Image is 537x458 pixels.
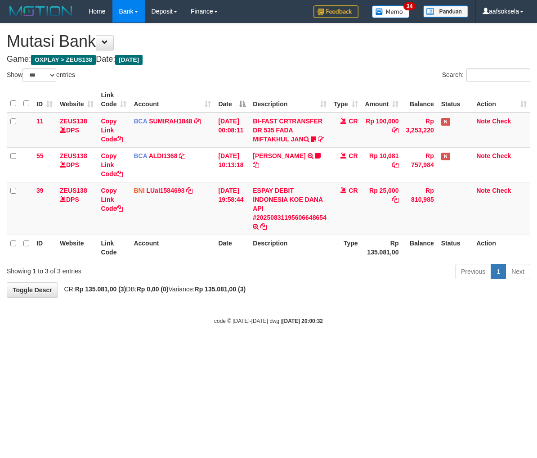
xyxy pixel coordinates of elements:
span: 55 [36,152,44,159]
td: BI-FAST CRTRANSFER DR 535 FADA MIFTAKHUL JAN [249,113,330,148]
a: Previous [455,264,491,279]
a: Check [492,118,511,125]
strong: Rp 135.081,00 (3) [75,286,126,293]
th: Balance [402,235,437,260]
td: [DATE] 10:13:18 [215,147,249,182]
span: 11 [36,118,44,125]
a: Toggle Descr [7,282,58,298]
th: Type [330,235,362,260]
a: Copy ALDI1368 to clipboard [179,152,185,159]
a: Check [492,152,511,159]
a: Copy ESPAY DEBIT INDONESIA KOE DANA API #20250831195606648654 to clipboard [260,223,267,230]
td: [DATE] 00:08:11 [215,113,249,148]
td: Rp 25,000 [362,182,403,235]
h4: Game: Date: [7,55,530,64]
th: ID: activate to sort column ascending [33,87,56,113]
a: Copy Link Code [101,118,123,143]
a: Check [492,187,511,194]
td: Rp 810,985 [402,182,437,235]
th: Website [56,235,97,260]
th: Type: activate to sort column ascending [330,87,362,113]
th: Date [215,235,249,260]
th: Account [130,235,215,260]
th: Link Code: activate to sort column ascending [97,87,130,113]
td: Rp 100,000 [362,113,403,148]
a: Copy Rp 100,000 to clipboard [392,127,398,134]
span: [DATE] [115,55,143,65]
a: ZEUS138 [60,118,87,125]
h1: Mutasi Bank [7,32,530,50]
a: ESPAY DEBIT INDONESIA KOE DANA API #20250831195606648654 [253,187,327,221]
span: Has Note [441,118,450,126]
a: SUMIRAH1848 [149,118,192,125]
a: Copy FERLANDA EFRILIDIT to clipboard [253,161,259,168]
span: Has Note [441,153,450,160]
th: ID [33,235,56,260]
a: [PERSON_NAME] [253,152,305,159]
th: Status [438,235,473,260]
td: Rp 3,253,220 [402,113,437,148]
small: code © [DATE]-[DATE] dwg | [214,318,323,324]
th: Status [438,87,473,113]
span: BNI [134,187,144,194]
a: ZEUS138 [60,152,87,159]
a: Copy Link Code [101,187,123,212]
th: Description: activate to sort column ascending [249,87,330,113]
th: Account: activate to sort column ascending [130,87,215,113]
span: BCA [134,118,147,125]
a: ZEUS138 [60,187,87,194]
th: Description [249,235,330,260]
span: 39 [36,187,44,194]
a: LUal1584693 [146,187,184,194]
label: Show entries [7,68,75,82]
th: Balance [402,87,437,113]
a: Copy Link Code [101,152,123,177]
a: Next [506,264,530,279]
strong: Rp 0,00 (0) [137,286,169,293]
a: Copy LUal1584693 to clipboard [186,187,192,194]
td: Rp 757,984 [402,147,437,182]
a: 1 [491,264,506,279]
th: Date: activate to sort column descending [215,87,249,113]
th: Rp 135.081,00 [362,235,403,260]
img: panduan.png [423,5,468,18]
span: 34 [403,2,416,10]
span: OXPLAY > ZEUS138 [31,55,96,65]
input: Search: [466,68,530,82]
span: CR [349,152,358,159]
th: Website: activate to sort column ascending [56,87,97,113]
img: Feedback.jpg [313,5,358,18]
td: [DATE] 19:58:44 [215,182,249,235]
span: BCA [134,152,147,159]
td: Rp 10,081 [362,147,403,182]
td: DPS [56,147,97,182]
span: CR [349,118,358,125]
a: Copy Rp 25,000 to clipboard [392,196,398,203]
div: Showing 1 to 3 of 3 entries [7,263,217,276]
th: Amount: activate to sort column ascending [362,87,403,113]
a: Note [476,187,490,194]
label: Search: [442,68,530,82]
span: CR: DB: Variance: [60,286,246,293]
span: CR [349,187,358,194]
img: Button%20Memo.svg [372,5,410,18]
th: Action [473,235,530,260]
td: DPS [56,113,97,148]
a: ALDI1368 [149,152,178,159]
a: Copy Rp 10,081 to clipboard [392,161,398,168]
select: Showentries [22,68,56,82]
a: Copy SUMIRAH1848 to clipboard [194,118,201,125]
a: Note [476,118,490,125]
th: Link Code [97,235,130,260]
strong: [DATE] 20:00:32 [282,318,323,324]
img: MOTION_logo.png [7,5,75,18]
td: DPS [56,182,97,235]
strong: Rp 135.081,00 (3) [195,286,246,293]
th: Action: activate to sort column ascending [473,87,530,113]
a: Copy BI-FAST CRTRANSFER DR 535 FADA MIFTAKHUL JAN to clipboard [318,136,324,143]
a: Note [476,152,490,159]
